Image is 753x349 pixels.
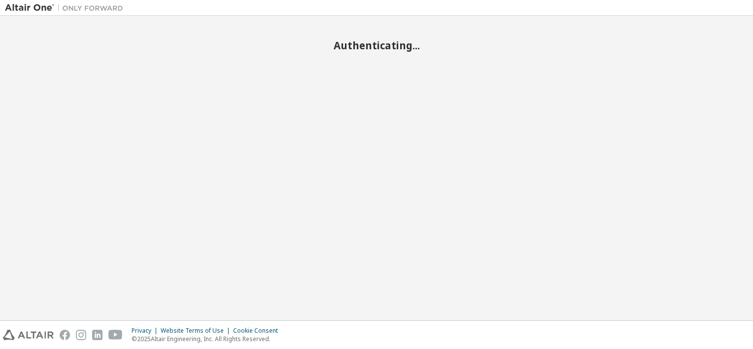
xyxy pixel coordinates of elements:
[132,335,284,343] p: © 2025 Altair Engineering, Inc. All Rights Reserved.
[161,327,233,335] div: Website Terms of Use
[5,3,128,13] img: Altair One
[233,327,284,335] div: Cookie Consent
[92,330,103,340] img: linkedin.svg
[76,330,86,340] img: instagram.svg
[3,330,54,340] img: altair_logo.svg
[132,327,161,335] div: Privacy
[5,39,748,52] h2: Authenticating...
[60,330,70,340] img: facebook.svg
[108,330,123,340] img: youtube.svg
